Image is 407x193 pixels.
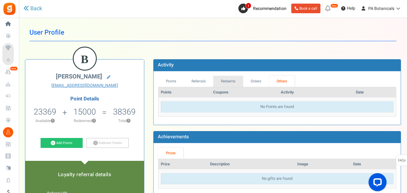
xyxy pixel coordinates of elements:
a: Subtract Points [87,138,129,148]
th: Prize [158,159,208,170]
a: Others [269,76,295,87]
a: Orders [243,76,269,87]
th: Date [351,159,396,170]
img: Gratisfaction [3,2,16,16]
a: Book a call [291,4,320,13]
button: ? [51,119,55,123]
a: Prizes [158,148,183,159]
span: 1 [246,3,251,9]
em: New [330,4,338,8]
p: Available [28,118,62,124]
span: 23369 [34,106,56,118]
th: Activity [278,87,353,98]
th: Date [353,87,396,98]
a: 1 Recommendation [238,4,289,13]
th: Image [295,159,351,170]
span: FAQs [398,155,406,166]
span: [PERSON_NAME] [56,72,102,81]
button: ? [127,119,130,123]
a: Redeems [213,76,243,87]
th: Coupons [211,87,278,98]
span: Recommendation [253,5,286,12]
a: Add Points [41,138,83,148]
button: ? [92,119,96,123]
b: Achievements [158,133,189,140]
h1: User Profile [29,24,396,41]
h5: 15000 [73,107,96,116]
a: Referrals [184,76,213,87]
figcaption: B [74,47,96,71]
div: No Points are found [161,101,393,112]
h5: Loyalty referral details [31,172,138,177]
a: New [2,67,16,77]
span: Help [345,5,355,11]
div: No gifts are found [161,173,393,184]
p: Redeemed [68,118,102,124]
span: PA Botanicals [368,5,394,12]
p: Total [107,118,141,124]
a: Help [339,4,358,13]
th: Description [208,159,295,170]
a: [EMAIL_ADDRESS][DOMAIN_NAME] [30,83,139,89]
b: Activity [158,61,174,69]
em: New [10,66,18,71]
h5: 38369 [113,107,136,116]
a: Points [158,76,184,87]
th: Points [158,87,211,98]
h4: Point Details [25,96,144,102]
